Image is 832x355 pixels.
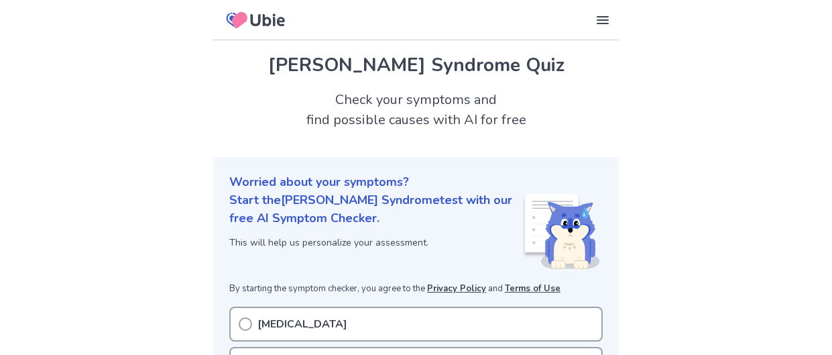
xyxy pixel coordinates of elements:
[427,283,486,295] a: Privacy Policy
[522,194,600,269] img: Shiba
[229,236,522,250] p: This will help us personalize your assessment.
[229,51,603,79] h1: [PERSON_NAME] Syndrome Quiz
[213,90,619,130] h2: Check your symptoms and find possible causes with AI for free
[257,316,347,332] p: [MEDICAL_DATA]
[229,173,603,191] p: Worried about your symptoms?
[229,191,522,227] p: Start the [PERSON_NAME] Syndrome test with our free AI Symptom Checker.
[229,283,603,296] p: By starting the symptom checker, you agree to the and
[505,283,560,295] a: Terms of Use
